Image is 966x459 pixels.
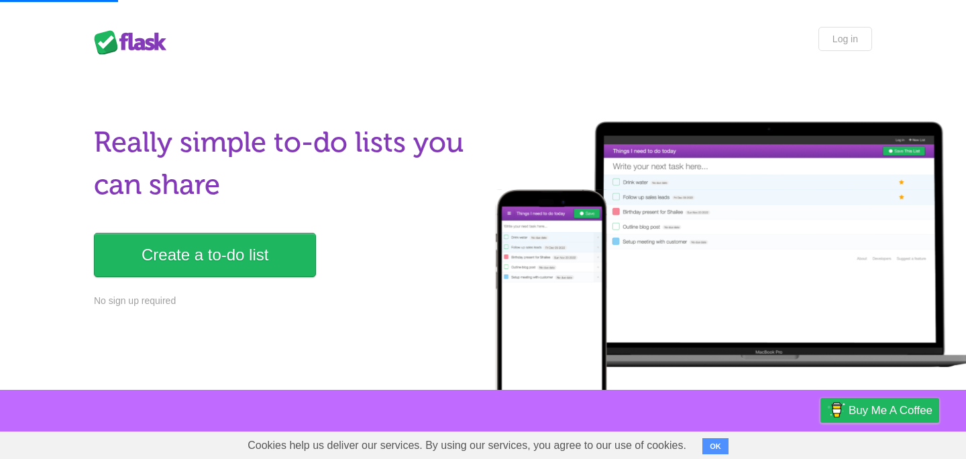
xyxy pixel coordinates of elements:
button: OK [702,438,729,454]
img: Buy me a coffee [827,399,845,421]
div: Flask Lists [94,30,174,54]
a: Log in [818,27,872,51]
h1: Really simple to-do lists you can share [94,121,475,206]
a: Create a to-do list [94,233,316,277]
span: Cookies help us deliver our services. By using our services, you agree to our use of cookies. [234,432,700,459]
a: Buy me a coffee [820,398,939,423]
span: Buy me a coffee [849,399,932,422]
p: No sign up required [94,294,475,308]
